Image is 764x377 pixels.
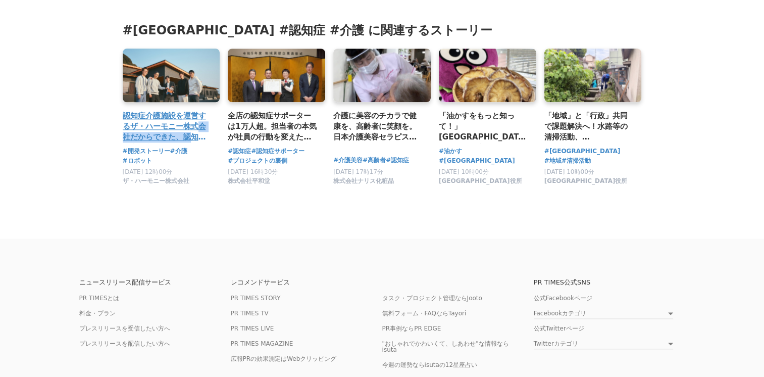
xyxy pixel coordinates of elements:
a: PR TIMES LIVE [231,325,274,332]
span: [DATE] 16時30分 [228,168,278,175]
a: PR TIMES STORY [231,295,281,302]
a: プレスリリースを配信したい方へ [79,340,170,347]
a: #介護 [170,147,187,156]
a: 「油かすをもっと知って！」[GEOGRAPHIC_DATA]発、全国へ広がる魅力と美味しさ！『油かすプロジェクト』展開中！ [439,110,528,143]
a: PR TIMES MAGAZINE [231,340,293,347]
a: 広報PRの効果測定はWebクリッピング [231,355,337,362]
span: [DATE] 17時17分 [333,168,383,175]
a: #[GEOGRAPHIC_DATA] [439,156,515,166]
a: #地域 [544,156,562,166]
h3: #[GEOGRAPHIC_DATA] #認知症 #介護 に関連するストーリー [123,22,642,38]
span: 株式会社平和堂 [228,177,270,185]
a: #認知症 [386,156,409,165]
a: 全店の認知症サポーターは1万人超。担当者の本気が社員の行動を変えた「認知症になっても安心してお買い物できるお店」実現に向けた取り組み [228,110,317,143]
a: 株式会社ナリス化粧品 [333,180,394,187]
a: #ロボット [123,156,152,166]
a: ザ・ハーモニー株式会社 [123,180,189,187]
a: 認知症介護施設を運営するザ・ハーモニー株式会社だからできた、認知症の方に寄り添う介護ロボットの開発プロセスとは [123,110,212,143]
a: "おしゃれでかわいくて、しあわせ"な情報ならisuta [382,340,509,353]
a: #高齢者 [363,156,386,165]
span: [DATE] 10時00分 [439,168,489,175]
a: #認知症 [228,147,251,156]
a: #開発ストーリー [123,147,170,156]
a: 株式会社平和堂 [228,180,270,187]
a: #認知症サポーター [251,147,304,156]
a: PR事例ならPR EDGE [382,325,441,332]
a: 介護に美容のチカラで健康を、高齢者に笑顔を。日本介護美容セラピスト協会、今伝えたいこと。 [333,110,423,143]
a: 今週の運勢ならisutaの12星座占い [382,361,478,368]
p: レコメンドサービス [231,279,382,286]
a: #介護美容 [333,156,363,165]
span: [DATE] 12時00分 [123,168,173,175]
a: [GEOGRAPHIC_DATA]役所 [544,180,628,187]
p: ニュースリリース配信サービス [79,279,231,286]
a: タスク・プロジェクト管理ならJooto [382,295,482,302]
a: PR TIMES TV [231,310,269,317]
span: ザ・ハーモニー株式会社 [123,177,189,185]
p: PR TIMES公式SNS [534,279,685,286]
span: [GEOGRAPHIC_DATA]役所 [439,177,522,185]
a: プレスリリースを受信したい方へ [79,325,170,332]
a: Twitterカテゴリ [534,341,673,349]
span: 株式会社ナリス化粧品 [333,177,394,185]
a: 公式Facebookページ [534,295,592,302]
a: #油かす [439,147,462,156]
a: 公式Twitterページ [534,325,584,332]
a: 料金・プラン [79,310,116,317]
span: [DATE] 10時00分 [544,168,594,175]
a: 「地域」と「行政」共同で課題解決へ！水路等の清掃活動、[GEOGRAPHIC_DATA]全域で約５００tの汚土回収 [544,110,634,143]
a: 無料フォーム・FAQならTayori [382,310,467,317]
a: #プロジェクトの裏側 [228,156,287,166]
a: Facebookカテゴリ [534,310,673,319]
a: PR TIMESとは [79,295,120,302]
a: [GEOGRAPHIC_DATA]役所 [439,180,522,187]
a: #[GEOGRAPHIC_DATA] [544,147,621,156]
a: #清掃活動 [562,156,591,166]
span: [GEOGRAPHIC_DATA]役所 [544,177,628,185]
